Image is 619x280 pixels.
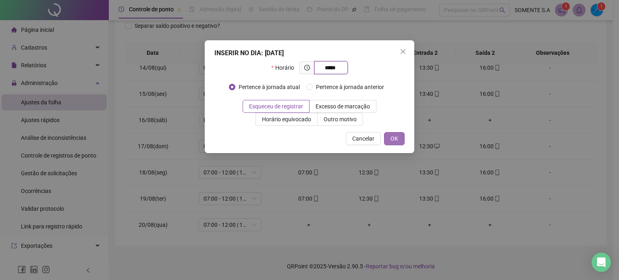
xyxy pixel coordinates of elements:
[592,253,611,272] div: Open Intercom Messenger
[249,103,303,110] span: Esqueceu de registrar
[304,65,310,71] span: clock-circle
[316,103,370,110] span: Excesso de marcação
[324,116,357,122] span: Outro motivo
[262,116,311,122] span: Horário equivocado
[214,48,405,58] div: INSERIR NO DIA : [DATE]
[271,61,299,74] label: Horário
[397,45,409,58] button: Close
[384,132,405,145] button: OK
[391,134,398,143] span: OK
[346,132,381,145] button: Cancelar
[400,48,406,55] span: close
[352,134,374,143] span: Cancelar
[235,83,303,91] span: Pertence à jornada atual
[313,83,387,91] span: Pertence à jornada anterior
